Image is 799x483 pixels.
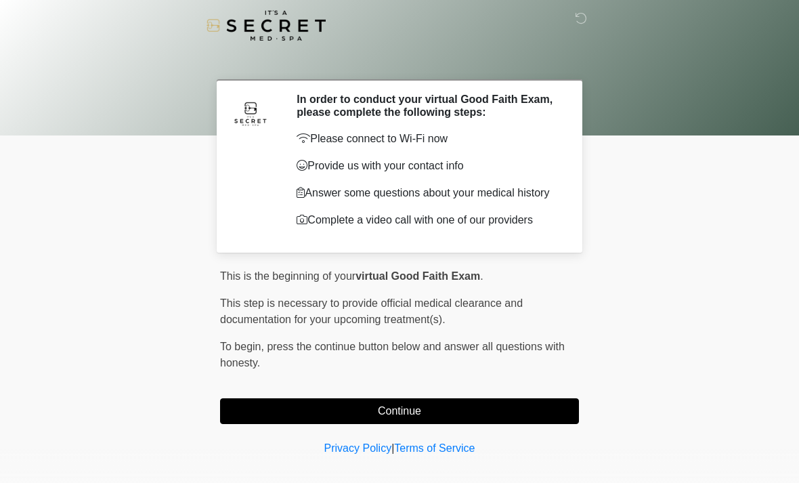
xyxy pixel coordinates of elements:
a: Privacy Policy [324,442,392,454]
h1: ‎ ‎ [210,49,589,74]
span: press the continue button below and answer all questions with honesty. [220,341,565,369]
a: | [391,442,394,454]
p: Complete a video call with one of our providers [297,212,559,228]
span: . [480,270,483,282]
h2: In order to conduct your virtual Good Faith Exam, please complete the following steps: [297,93,559,119]
span: This is the beginning of your [220,270,355,282]
img: Agent Avatar [230,93,271,133]
a: Terms of Service [394,442,475,454]
span: This step is necessary to provide official medical clearance and documentation for your upcoming ... [220,297,523,325]
span: To begin, [220,341,267,352]
strong: virtual Good Faith Exam [355,270,480,282]
img: It's A Secret Med Spa Logo [207,10,326,41]
p: Provide us with your contact info [297,158,559,174]
button: Continue [220,398,579,424]
p: Answer some questions about your medical history [297,185,559,201]
p: Please connect to Wi-Fi now [297,131,559,147]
